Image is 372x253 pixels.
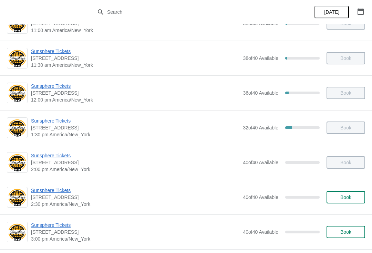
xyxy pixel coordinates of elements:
[31,194,239,201] span: [STREET_ADDRESS]
[31,83,239,89] span: Sunsphere Tickets
[7,188,27,207] img: Sunsphere Tickets | 810 Clinch Avenue, Knoxville, TN, USA | 2:30 pm America/New_York
[243,229,278,235] span: 40 of 40 Available
[31,159,239,166] span: [STREET_ADDRESS]
[243,90,278,96] span: 36 of 40 Available
[31,89,239,96] span: [STREET_ADDRESS]
[7,153,27,172] img: Sunsphere Tickets | 810 Clinch Avenue, Knoxville, TN, USA | 2:00 pm America/New_York
[31,55,239,62] span: [STREET_ADDRESS]
[7,223,27,242] img: Sunsphere Tickets | 810 Clinch Avenue, Knoxville, TN, USA | 3:00 pm America/New_York
[31,229,239,235] span: [STREET_ADDRESS]
[31,201,239,208] span: 2:30 pm America/New_York
[243,160,278,165] span: 40 of 40 Available
[324,9,339,15] span: [DATE]
[31,166,239,173] span: 2:00 pm America/New_York
[31,117,239,124] span: Sunsphere Tickets
[31,124,239,131] span: [STREET_ADDRESS]
[7,118,27,137] img: Sunsphere Tickets | 810 Clinch Avenue, Knoxville, TN, USA | 1:30 pm America/New_York
[327,226,365,238] button: Book
[31,62,239,68] span: 11:30 am America/New_York
[243,125,278,130] span: 32 of 40 Available
[31,222,239,229] span: Sunsphere Tickets
[31,152,239,159] span: Sunsphere Tickets
[340,229,351,235] span: Book
[243,194,278,200] span: 40 of 40 Available
[31,48,239,55] span: Sunsphere Tickets
[107,6,279,18] input: Search
[31,131,239,138] span: 1:30 pm America/New_York
[31,187,239,194] span: Sunsphere Tickets
[340,194,351,200] span: Book
[243,55,278,61] span: 38 of 40 Available
[7,49,27,68] img: Sunsphere Tickets | 810 Clinch Avenue, Knoxville, TN, USA | 11:30 am America/New_York
[7,84,27,103] img: Sunsphere Tickets | 810 Clinch Avenue, Knoxville, TN, USA | 12:00 pm America/New_York
[327,191,365,203] button: Book
[31,96,239,103] span: 12:00 pm America/New_York
[31,235,239,242] span: 3:00 pm America/New_York
[314,6,349,18] button: [DATE]
[31,27,239,34] span: 11:00 am America/New_York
